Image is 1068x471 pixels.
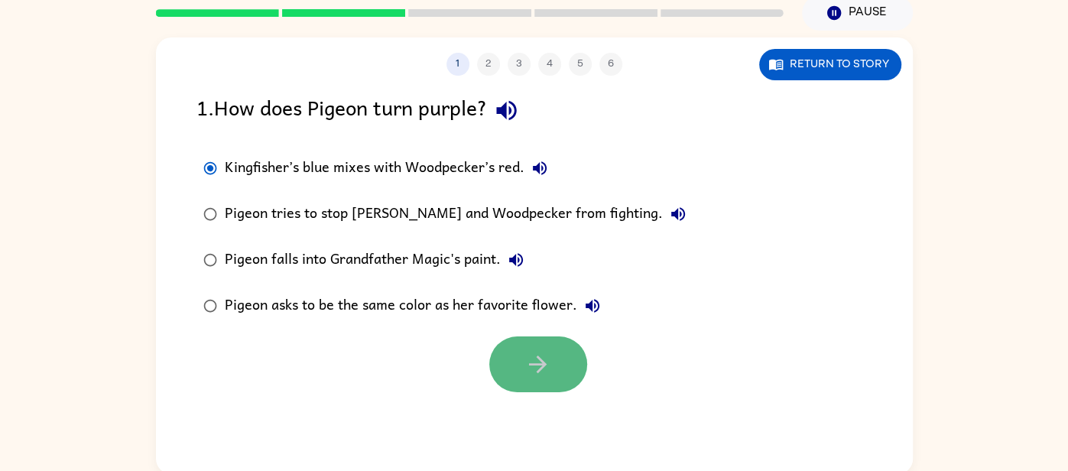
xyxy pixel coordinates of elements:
[225,245,531,275] div: Pigeon falls into Grandfather Magic's paint.
[759,49,901,80] button: Return to story
[225,153,555,184] div: Kingfisher’s blue mixes with Woodpecker’s red.
[663,199,693,229] button: Pigeon tries to stop [PERSON_NAME] and Woodpecker from fighting.
[196,91,872,130] div: 1 . How does Pigeon turn purple?
[501,245,531,275] button: Pigeon falls into Grandfather Magic's paint.
[225,199,693,229] div: Pigeon tries to stop [PERSON_NAME] and Woodpecker from fighting.
[577,291,608,321] button: Pigeon asks to be the same color as her favorite flower.
[225,291,608,321] div: Pigeon asks to be the same color as her favorite flower.
[524,153,555,184] button: Kingfisher’s blue mixes with Woodpecker’s red.
[446,53,469,76] button: 1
